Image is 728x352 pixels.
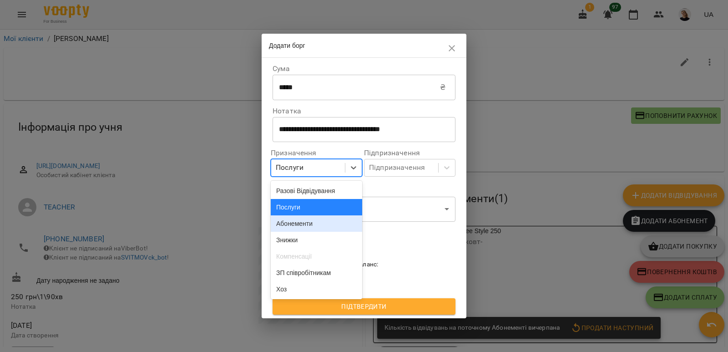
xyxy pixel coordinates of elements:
[271,232,362,248] div: Знижки
[271,281,362,297] div: Хоз
[364,149,455,157] label: Підпризначення
[273,184,455,194] label: Каса
[273,65,455,72] label: Сума
[271,265,362,281] div: ЗП співробітникам
[276,163,303,173] div: Послуги
[271,199,362,215] div: Послуги
[440,82,445,93] p: ₴
[269,42,305,49] span: Додати борг
[369,163,425,173] div: Підпризначення
[271,215,362,232] div: Абонементи
[273,107,455,115] label: Нотатка
[273,298,455,315] button: Підтвердити
[271,149,362,157] label: Призначення
[333,258,395,282] div: 0
[271,183,362,199] div: Разові Відвідування
[280,301,448,312] span: Підтвердити
[271,248,362,265] div: Компенсації
[335,260,394,270] h6: Новий Баланс :
[273,229,455,236] label: Вказати дату сплати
